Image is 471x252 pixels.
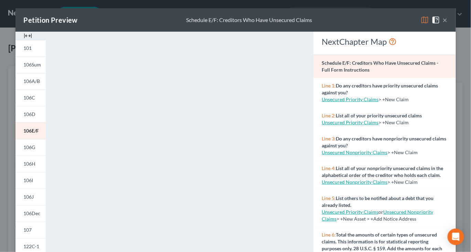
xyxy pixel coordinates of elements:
[322,209,433,222] a: Unsecured Nonpriority Claims
[15,189,46,205] a: 106J
[24,78,40,84] span: 106A/B
[24,128,39,134] span: 106E/F
[322,83,438,95] strong: Do any creditors have priority unsecured claims against you?
[15,205,46,222] a: 106Dec
[24,32,32,40] img: expand-e0f6d898513216a626fdd78e52531dac95497ffd26381d4c15ee2fc46db09dca.svg
[322,113,336,118] span: Line 2:
[322,83,336,88] span: Line 1:
[322,96,378,102] a: Unsecured Priority Claims
[15,40,46,56] a: 101
[387,179,418,185] span: > +New Claim
[24,45,32,51] span: 101
[24,210,41,216] span: 106Dec
[448,229,464,245] div: Open Intercom Messenger
[24,227,32,233] span: 107
[443,16,448,24] button: ×
[15,123,46,139] a: 106E/F
[322,209,383,215] span: or
[322,60,438,73] strong: Schedule E/F: Creditors Who Have Unsecured Claims - Full Form Instructions
[387,149,418,155] span: > +New Claim
[15,106,46,123] a: 106D
[432,16,440,24] img: help-close-5ba153eb36485ed6c1ea00a893f15db1cb9b99d6cae46e1a8edb6c62d00a1a76.svg
[24,194,34,200] span: 106J
[322,119,378,125] a: Unsecured Priority Claims
[322,136,336,141] span: Line 3:
[15,156,46,172] a: 106H
[322,165,336,171] span: Line 4:
[24,177,33,183] span: 106I
[15,56,46,73] a: 106Sum
[24,15,78,25] div: Petition Preview
[378,119,409,125] span: > +New Claim
[421,16,429,24] img: map-eea8200ae884c6f1103ae1953ef3d486a96c86aabb227e865a55264e3737af1f.svg
[336,113,422,118] strong: List all of your priority unsecured claims
[24,243,40,249] span: 122C-1
[322,195,433,208] strong: List others to be notified about a debt that you already listed.
[322,209,378,215] a: Unsecured Priority Claims
[24,161,36,167] span: 106H
[322,209,433,222] span: > +New Asset > +Add Notice Address
[24,95,35,101] span: 106C
[15,90,46,106] a: 106C
[322,195,336,201] span: Line 5:
[15,172,46,189] a: 106I
[322,136,446,148] strong: Do any creditors have nonpriority unsecured claims against you?
[322,179,387,185] a: Unsecured Nonpriority Claims
[322,232,336,238] span: Line 6:
[378,96,409,102] span: > +New Claim
[24,144,35,150] span: 106G
[322,165,443,178] strong: List all of your nonpriority unsecured claims in the alphabetical order of the creditor who holds...
[322,36,447,47] div: NextChapter Map
[15,73,46,90] a: 106A/B
[15,139,46,156] a: 106G
[186,16,312,24] div: Schedule E/F: Creditors Who Have Unsecured Claims
[15,222,46,238] a: 107
[322,149,387,155] a: Unsecured Nonpriority Claims
[24,62,41,67] span: 106Sum
[24,111,36,117] span: 106D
